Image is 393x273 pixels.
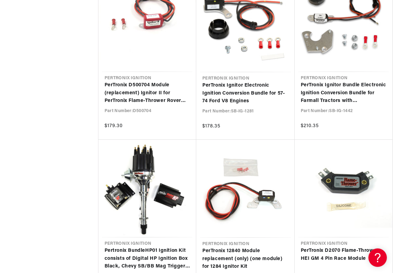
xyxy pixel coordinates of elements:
a: PerTronix D500704 Module (replacement) Ignitor II for PerTronix Flame-Thrower Rover V8 [105,81,190,105]
a: PerTronix D2070 Flame-Thrower HEI GM 4 Pin Race Module [301,247,387,263]
a: PerTronix 12840 Module replacement (only) (one module) for 1284 Ignitor Kit [202,247,288,271]
a: PerTronix Ignitor Bundle Electronic Ignition Conversion Bundle for Farmall Tractors with IHin 4 C... [301,81,387,105]
a: Pertronix BundleHP01 Ignition Kit consists of Digital HP Ignition Box Black, Chevy SB/BB Mag Trig... [105,247,190,271]
a: PerTronix Ignitor Electronic Ignition Conversion Bundle for 57-74 Ford V8 Engines [202,82,288,105]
